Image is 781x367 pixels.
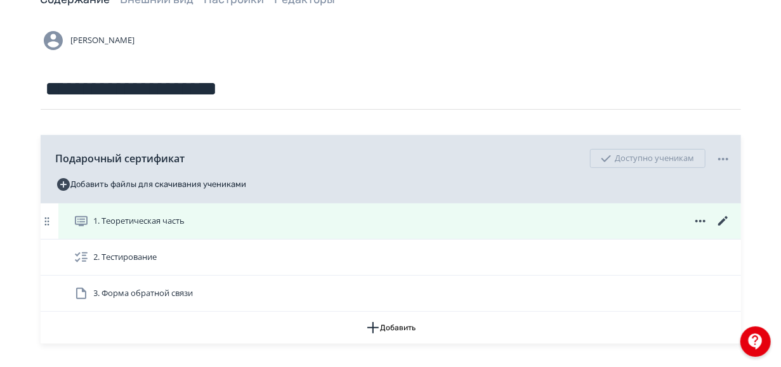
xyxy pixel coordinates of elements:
[56,174,247,195] button: Добавить файлы для скачивания учениками
[94,287,194,300] span: 3. Форма обратной связи
[94,215,185,228] span: 1. Теоретическая часть
[56,151,185,166] span: Подарочный сертификат
[41,276,741,312] div: 3. Форма обратной связи
[41,312,741,344] button: Добавить
[94,251,157,264] span: 2. Тестирование
[71,34,135,47] span: [PERSON_NAME]
[41,203,741,240] div: 1. Теоретическая часть
[590,149,706,168] div: Доступно ученикам
[41,240,741,276] div: 2. Тестирование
